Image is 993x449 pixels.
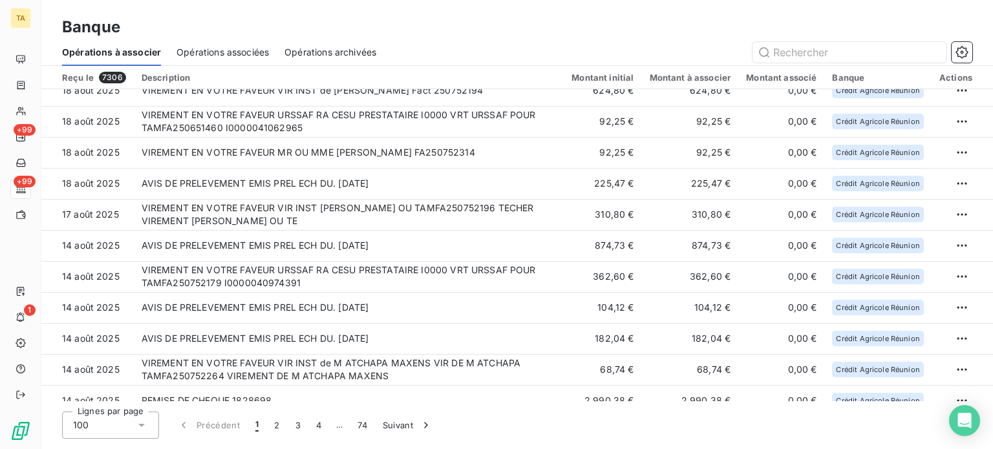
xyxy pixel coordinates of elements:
[248,412,266,439] button: 1
[738,75,824,106] td: 0,00 €
[134,354,564,385] td: VIREMENT EN VOTRE FAVEUR VIR INST de M ATCHAPA MAXENS VIR DE M ATCHAPA TAMFA250752264 VIREMENT DE...
[266,412,287,439] button: 2
[939,72,972,83] div: Actions
[10,178,30,199] a: +99
[738,385,824,416] td: 0,00 €
[10,8,31,28] div: TA
[41,168,134,199] td: 18 août 2025
[41,354,134,385] td: 14 août 2025
[134,199,564,230] td: VIREMENT EN VOTRE FAVEUR VIR INST [PERSON_NAME] OU TAMFA250752196 TECHER VIREMENT [PERSON_NAME] O...
[642,199,739,230] td: 310,80 €
[255,419,259,432] span: 1
[564,199,641,230] td: 310,80 €
[62,16,120,39] h3: Banque
[738,168,824,199] td: 0,00 €
[134,261,564,292] td: VIREMENT EN VOTRE FAVEUR URSSAF RA CESU PRESTATAIRE I0000 VRT URSSAF POUR TAMFA250752179 I0000040...
[41,261,134,292] td: 14 août 2025
[62,46,161,59] span: Opérations à associer
[134,323,564,354] td: AVIS DE PRELEVEMENT EMIS PREL ECH DU. [DATE]
[836,304,919,311] span: Crédit Agricole Réunion
[10,421,31,441] img: Logo LeanPay
[375,412,440,439] button: Suivant
[350,412,375,439] button: 74
[642,354,739,385] td: 68,74 €
[836,118,919,125] span: Crédit Agricole Réunion
[836,211,919,218] span: Crédit Agricole Réunion
[564,230,641,261] td: 874,73 €
[134,75,564,106] td: VIREMENT EN VOTRE FAVEUR VIR INST de [PERSON_NAME] Fact 250752194
[738,137,824,168] td: 0,00 €
[738,261,824,292] td: 0,00 €
[308,412,329,439] button: 4
[14,124,36,136] span: +99
[41,75,134,106] td: 18 août 2025
[73,419,89,432] span: 100
[134,230,564,261] td: AVIS DE PRELEVEMENT EMIS PREL ECH DU. [DATE]
[176,46,269,59] span: Opérations associées
[738,292,824,323] td: 0,00 €
[836,335,919,342] span: Crédit Agricole Réunion
[142,72,557,83] div: Description
[642,106,739,137] td: 92,25 €
[134,385,564,416] td: REMISE DE CHEQUE 1828698
[564,75,641,106] td: 624,80 €
[41,292,134,323] td: 14 août 2025
[836,366,919,373] span: Crédit Agricole Réunion
[41,106,134,137] td: 18 août 2025
[41,230,134,261] td: 14 août 2025
[41,323,134,354] td: 14 août 2025
[642,385,739,416] td: 2 990,38 €
[564,261,641,292] td: 362,60 €
[564,168,641,199] td: 225,47 €
[564,106,641,137] td: 92,25 €
[642,230,739,261] td: 874,73 €
[949,405,980,436] div: Open Intercom Messenger
[99,72,126,83] span: 7306
[738,106,824,137] td: 0,00 €
[564,323,641,354] td: 182,04 €
[41,199,134,230] td: 17 août 2025
[288,412,308,439] button: 3
[836,149,919,156] span: Crédit Agricole Réunion
[564,385,641,416] td: 2 990,38 €
[746,72,817,83] div: Montant associé
[753,42,946,63] input: Rechercher
[24,304,36,316] span: 1
[10,127,30,147] a: +99
[134,168,564,199] td: AVIS DE PRELEVEMENT EMIS PREL ECH DU. [DATE]
[836,242,919,249] span: Crédit Agricole Réunion
[564,137,641,168] td: 92,25 €
[134,106,564,137] td: VIREMENT EN VOTRE FAVEUR URSSAF RA CESU PRESTATAIRE I0000 VRT URSSAF POUR TAMFA250651460 I0000041...
[564,292,641,323] td: 104,12 €
[14,176,36,187] span: +99
[642,137,739,168] td: 92,25 €
[62,72,126,83] div: Reçu le
[642,292,739,323] td: 104,12 €
[836,273,919,280] span: Crédit Agricole Réunion
[836,180,919,187] span: Crédit Agricole Réunion
[134,137,564,168] td: VIREMENT EN VOTRE FAVEUR MR OU MME [PERSON_NAME] FA250752314
[738,323,824,354] td: 0,00 €
[836,87,919,94] span: Crédit Agricole Réunion
[41,137,134,168] td: 18 août 2025
[284,46,376,59] span: Opérations archivées
[571,72,634,83] div: Montant initial
[642,75,739,106] td: 624,80 €
[329,415,350,435] span: …
[642,323,739,354] td: 182,04 €
[169,412,248,439] button: Précédent
[836,397,919,404] span: Crédit Agricole Réunion
[738,199,824,230] td: 0,00 €
[738,354,824,385] td: 0,00 €
[832,72,923,83] div: Banque
[642,261,739,292] td: 362,60 €
[134,292,564,323] td: AVIS DE PRELEVEMENT EMIS PREL ECH DU. [DATE]
[642,168,739,199] td: 225,47 €
[650,72,731,83] div: Montant à associer
[564,354,641,385] td: 68,74 €
[738,230,824,261] td: 0,00 €
[41,385,134,416] td: 14 août 2025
